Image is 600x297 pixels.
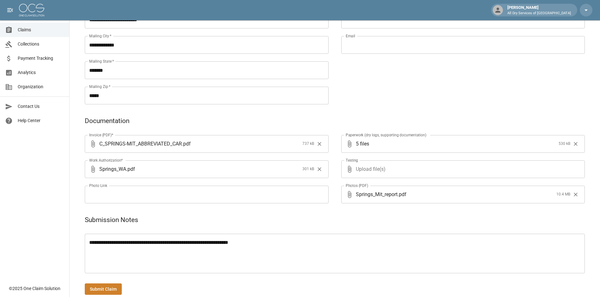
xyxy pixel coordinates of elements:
span: Analytics [18,69,64,76]
label: Photo Link [89,183,107,188]
span: 530 kB [559,141,570,147]
button: Submit Claim [85,283,122,295]
span: Springs_Mit_report [356,191,398,198]
div: © 2025 One Claim Solution [9,285,60,292]
p: All Dry Services of [GEOGRAPHIC_DATA] [507,11,571,16]
span: Claims [18,27,64,33]
button: Clear [571,139,580,149]
span: Upload file(s) [356,160,568,178]
img: ocs-logo-white-transparent.png [19,4,44,16]
label: Invoice (PDF)* [89,132,114,138]
label: Testing [346,158,358,163]
span: 737 kB [302,141,314,147]
label: Work Authorization* [89,158,123,163]
label: Email [346,33,355,39]
span: 5 files [356,135,556,153]
span: Help Center [18,117,64,124]
button: open drawer [4,4,16,16]
span: Contact Us [18,103,64,110]
label: Mailing State [89,59,114,64]
label: Photos (PDF) [346,183,368,188]
span: . pdf [126,165,135,173]
button: Clear [571,190,580,199]
label: Mailing Zip [89,84,111,89]
span: 10.4 MB [556,191,570,198]
label: Paperwork (dry logs, supporting documentation) [346,132,426,138]
button: Clear [315,139,324,149]
span: . pdf [182,140,191,147]
span: Organization [18,84,64,90]
span: Springs_WA [99,165,126,173]
button: Clear [315,164,324,174]
span: C_SPRINGS-MIT_ABBREVIATED_CAR [99,140,182,147]
span: . pdf [398,191,406,198]
span: Payment Tracking [18,55,64,62]
label: Mailing City [89,33,112,39]
span: 301 kB [302,166,314,172]
div: [PERSON_NAME] [505,4,573,16]
span: Collections [18,41,64,47]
